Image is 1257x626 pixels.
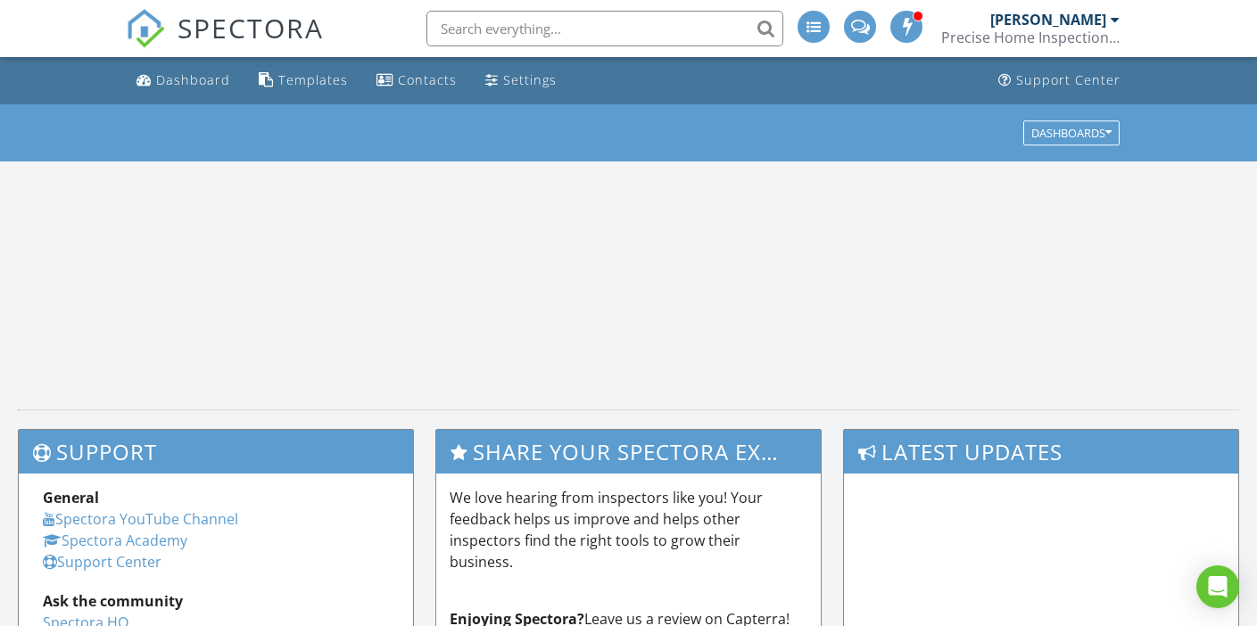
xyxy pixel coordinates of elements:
div: Dashboard [156,71,230,88]
h3: Support [19,430,413,474]
p: We love hearing from inspectors like you! Your feedback helps us improve and helps other inspecto... [450,487,806,572]
div: Dashboards [1031,127,1112,139]
a: SPECTORA [126,24,324,62]
a: Settings [478,64,564,97]
a: Dashboard [129,64,237,97]
div: Settings [503,71,557,88]
strong: General [43,488,99,507]
div: Templates [278,71,348,88]
a: Templates [252,64,355,97]
div: Precise Home Inspection Services [941,29,1120,46]
div: [PERSON_NAME] [990,11,1106,29]
input: Search everything... [426,11,783,46]
a: Support Center [991,64,1128,97]
h3: Latest Updates [844,430,1238,474]
h3: Share Your Spectora Experience [436,430,820,474]
div: Ask the community [43,590,389,612]
img: The Best Home Inspection Software - Spectora [126,9,165,48]
a: Spectora Academy [43,531,187,550]
button: Dashboards [1023,120,1120,145]
div: Contacts [398,71,457,88]
div: Open Intercom Messenger [1196,565,1239,608]
a: Spectora YouTube Channel [43,509,238,529]
div: Support Center [1016,71,1121,88]
a: Support Center [43,552,161,572]
span: SPECTORA [178,9,324,46]
a: Contacts [369,64,464,97]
